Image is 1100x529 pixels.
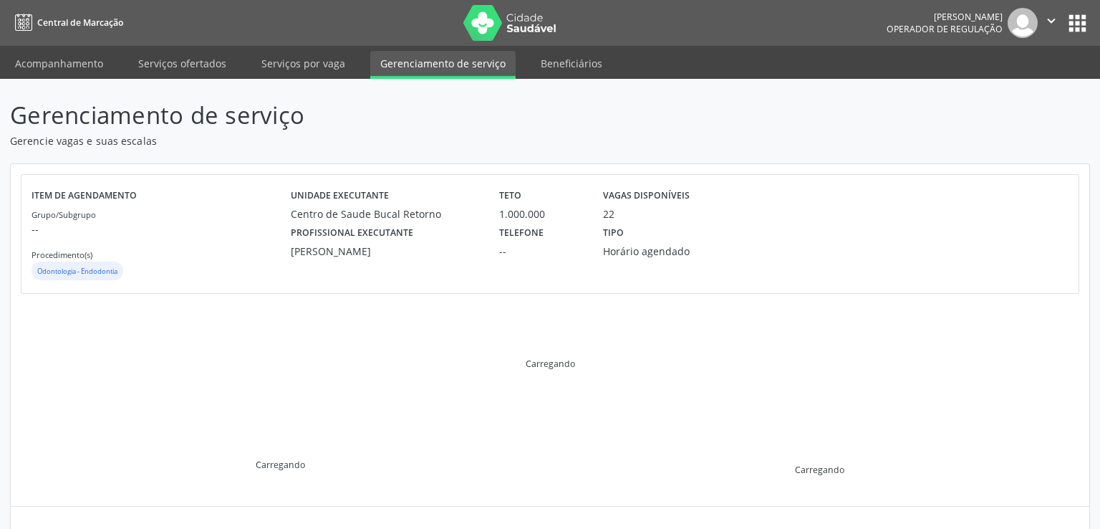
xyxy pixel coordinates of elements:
span: Operador de regulação [887,23,1003,35]
a: Central de Marcação [10,11,123,34]
div: [PERSON_NAME] [887,11,1003,23]
a: Serviços ofertados [128,51,236,76]
a: Serviços por vaga [251,51,355,76]
p: Gerenciamento de serviço [10,97,766,133]
label: Item de agendamento [32,185,137,207]
div: Carregando [526,358,575,370]
a: Beneficiários [531,51,612,76]
div: -- [499,244,583,259]
img: img [1008,8,1038,38]
label: Tipo [603,221,624,244]
div: Centro de Saude Bucal Retorno [291,206,479,221]
label: Profissional executante [291,221,413,244]
label: Unidade executante [291,185,389,207]
label: Vagas disponíveis [603,185,690,207]
div: [PERSON_NAME] [291,244,479,259]
a: Acompanhamento [5,51,113,76]
a: Gerenciamento de serviço [370,51,516,79]
div: Carregando [256,459,305,471]
button: apps [1065,11,1090,36]
button:  [1038,8,1065,38]
p: -- [32,221,291,237]
div: 22 [603,206,614,221]
span: Central de Marcação [37,16,123,29]
div: 1.000.000 [499,206,583,221]
small: Odontologia - Endodontia [37,267,117,276]
label: Telefone [499,221,544,244]
small: Grupo/Subgrupo [32,209,96,220]
small: Procedimento(s) [32,249,92,260]
label: Teto [499,185,521,207]
i:  [1043,13,1059,29]
div: Horário agendado [603,244,739,259]
div: Carregando [795,464,844,476]
p: Gerencie vagas e suas escalas [10,133,766,148]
